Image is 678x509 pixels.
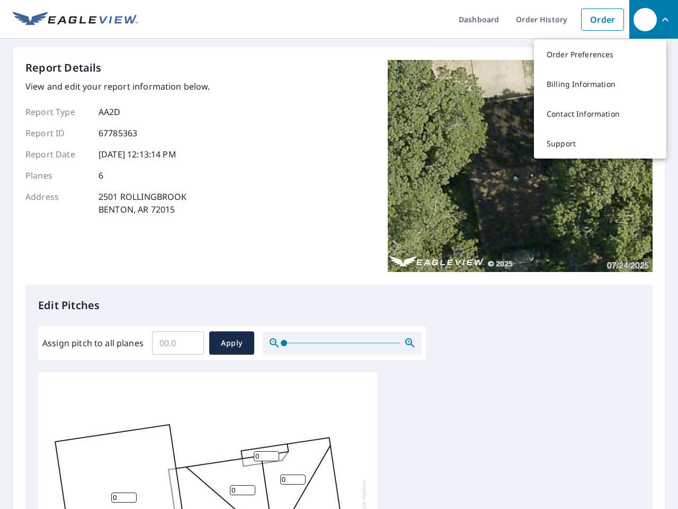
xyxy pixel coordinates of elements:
img: Top image [388,60,653,272]
a: Support [534,129,666,159]
p: Address [25,190,89,216]
a: Billing Information [534,69,666,99]
button: Apply [209,331,254,355]
a: Order [581,8,624,31]
span: Apply [218,337,246,350]
p: Report Type [25,106,89,118]
p: 2501 ROLLINGBROOK BENTON, AR 72015 [99,190,187,216]
p: 6 [99,169,103,182]
p: Edit Pitches [38,297,640,313]
img: EV Logo [13,12,138,28]
p: 67785363 [99,127,137,139]
a: Order Preferences [534,40,666,69]
input: 00.0 [152,328,204,358]
p: Report Details [25,60,102,76]
p: AA2D [99,106,121,118]
p: Report Date [25,148,89,161]
p: View and edit your report information below. [25,80,210,93]
a: Contact Information [534,99,666,129]
p: Report ID [25,127,89,139]
p: Planes [25,169,89,182]
p: [DATE] 12:13:14 PM [99,148,176,161]
label: Assign pitch to all planes [42,337,144,349]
